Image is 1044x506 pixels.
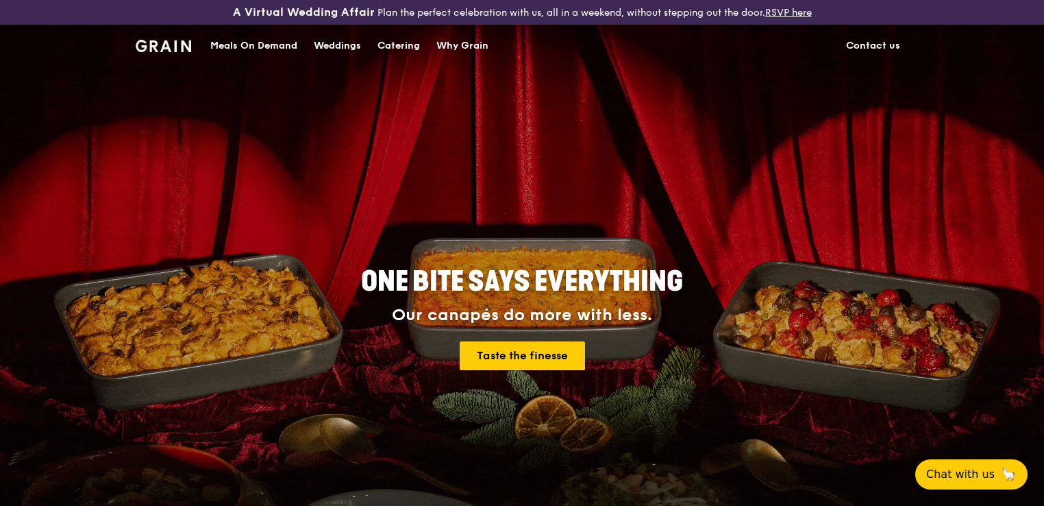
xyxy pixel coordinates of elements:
[361,265,683,298] span: ONE BITE SAYS EVERYTHING
[275,306,769,325] div: Our canapés do more with less.
[210,25,297,67] div: Meals On Demand
[314,25,361,67] div: Weddings
[136,40,191,52] img: Grain
[838,25,908,67] a: Contact us
[915,459,1028,490] button: Chat with us🦙
[436,25,488,67] div: Why Grain
[306,25,369,67] a: Weddings
[765,7,812,19] a: RSVP here
[369,25,428,67] a: Catering
[428,25,497,67] a: Why Grain
[377,25,420,67] div: Catering
[174,5,870,19] div: Plan the perfect celebration with us, all in a weekend, without stepping out the door.
[926,466,995,483] span: Chat with us
[233,5,375,19] h3: A Virtual Wedding Affair
[460,341,585,370] a: Taste the finesse
[1000,466,1017,483] span: 🦙
[136,24,191,65] a: GrainGrain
